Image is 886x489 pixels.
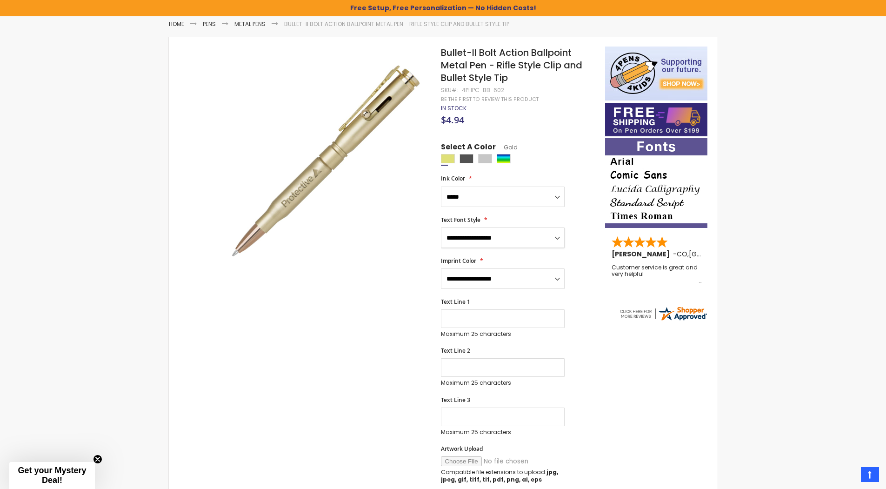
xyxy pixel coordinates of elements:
[441,257,476,265] span: Imprint Color
[497,154,511,163] div: Assorted
[441,216,480,224] span: Text Font Style
[93,455,102,464] button: Close teaser
[441,445,483,453] span: Artwork Upload
[9,462,95,489] div: Get your Mystery Deal!Close teaser
[612,264,702,284] div: Customer service is great and very helpful
[441,105,466,112] div: Availability
[496,143,518,151] span: Gold
[441,86,458,94] strong: SKU
[605,47,707,100] img: 4pens 4 kids
[689,249,757,259] span: [GEOGRAPHIC_DATA]
[441,429,565,436] p: Maximum 25 characters
[478,154,492,163] div: Silver
[441,330,565,338] p: Maximum 25 characters
[861,467,879,482] a: Top
[441,46,582,84] span: Bullet-II Bolt Action Ballpoint Metal Pen - Rifle Style Clip and Bullet Style Tip
[605,103,707,136] img: Free shipping on orders over $199
[18,466,86,485] span: Get your Mystery Deal!
[612,249,673,259] span: [PERSON_NAME]
[441,379,565,387] p: Maximum 25 characters
[441,298,470,306] span: Text Line 1
[441,396,470,404] span: Text Line 3
[169,20,184,28] a: Home
[605,138,707,228] img: font-personalization-examples
[441,154,455,163] div: Gold
[216,60,429,273] img: new-gold-4pl-bb-602-bullet-ii-bolt-action-ballpoint-metal-pen-rifle-style-clip-bullet-style-tip_1...
[441,347,470,355] span: Text Line 2
[441,469,565,483] p: Compatible file extensions to upload:
[460,154,473,163] div: Gunmetal
[677,249,687,259] span: CO
[441,468,558,483] strong: jpg, jpeg, gif, tiff, tif, pdf, png, ai, eps
[619,305,708,322] img: 4pens.com widget logo
[284,20,509,28] li: Bullet-II Bolt Action Ballpoint Metal Pen - Rifle Style Clip and Bullet Style Tip
[673,249,757,259] span: - ,
[203,20,216,28] a: Pens
[619,316,708,324] a: 4pens.com certificate URL
[441,142,496,154] span: Select A Color
[441,96,539,103] a: Be the first to review this product
[441,104,466,112] span: In stock
[441,114,464,126] span: $4.94
[462,87,504,94] div: 4PHPC-BB-602
[441,174,465,182] span: Ink Color
[234,20,266,28] a: Metal Pens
